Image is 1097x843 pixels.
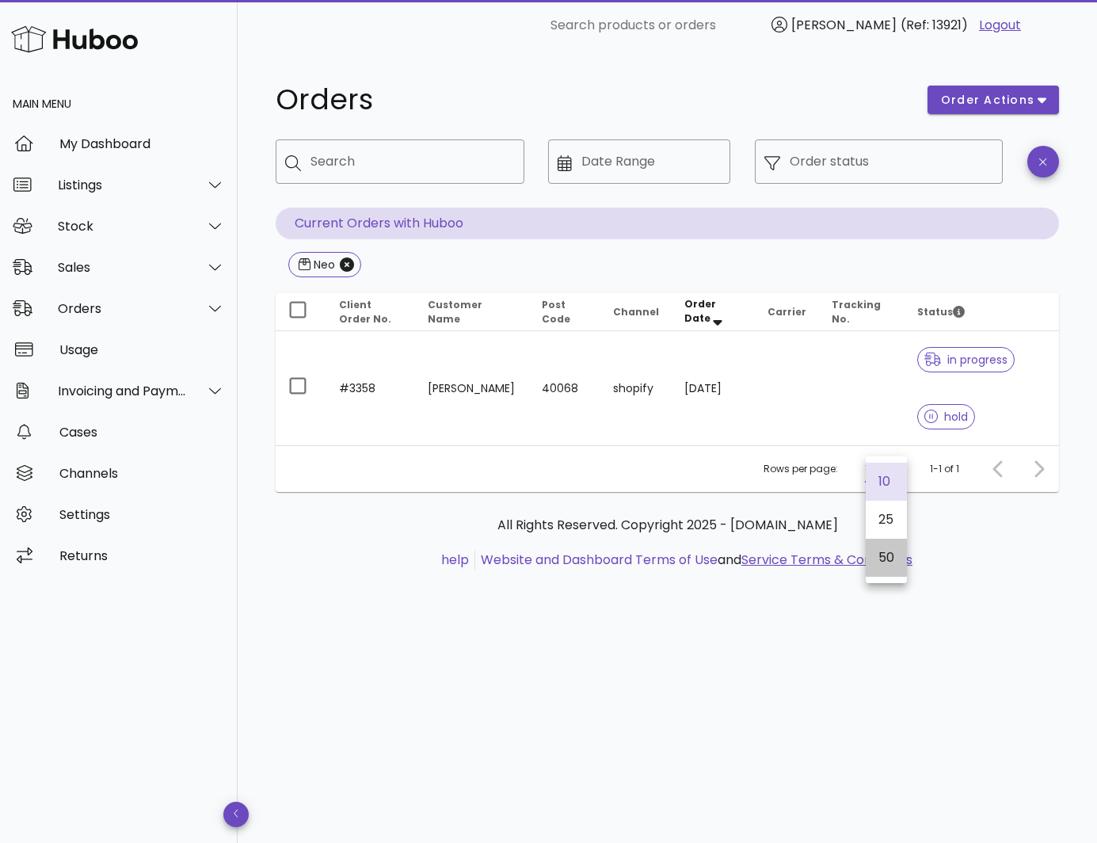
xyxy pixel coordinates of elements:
div: Neo [310,257,335,273]
button: Close [340,257,354,272]
span: Carrier [768,305,806,319]
th: Tracking No. [819,293,905,331]
div: My Dashboard [59,136,225,151]
li: and [475,551,912,570]
div: Returns [59,548,225,563]
div: Channels [59,466,225,481]
p: All Rights Reserved. Copyright 2025 - [DOMAIN_NAME] [288,516,1046,535]
div: Sales [58,260,187,275]
div: Rows per page: [764,446,900,492]
div: Orders [58,301,187,316]
div: 10 [878,474,894,489]
a: help [441,551,469,569]
span: Customer Name [428,298,482,326]
span: (Ref: 13921) [901,16,968,34]
h1: Orders [276,86,908,114]
td: #3358 [326,331,415,445]
th: Order Date: Sorted descending. Activate to remove sorting. [672,293,754,331]
div: Listings [58,177,187,193]
a: Logout [979,16,1021,35]
span: Post Code [542,298,570,326]
div: Invoicing and Payments [58,383,187,399]
th: Client Order No. [326,293,415,331]
p: Current Orders with Huboo [276,208,1059,239]
span: order actions [940,92,1035,109]
td: 40068 [529,331,600,445]
img: Huboo Logo [11,22,138,56]
th: Channel [600,293,672,331]
div: Stock [58,219,187,234]
div: 10Rows per page: [865,456,900,482]
div: Usage [59,342,225,357]
div: Cases [59,425,225,440]
span: Tracking No. [832,298,881,326]
div: 25 [878,512,894,527]
th: Carrier [755,293,819,331]
button: order actions [927,86,1059,114]
span: Order Date [684,297,716,325]
span: Channel [613,305,659,319]
td: [DATE] [672,331,754,445]
span: Client Order No. [339,298,391,326]
th: Customer Name [415,293,529,331]
td: [PERSON_NAME] [415,331,529,445]
span: [PERSON_NAME] [791,16,897,34]
div: 10 [865,462,874,476]
a: Website and Dashboard Terms of Use [481,551,718,569]
th: Post Code [529,293,600,331]
span: in progress [924,354,1008,365]
div: 50 [878,550,894,565]
span: Status [917,305,965,319]
td: shopify [600,331,672,445]
span: hold [924,411,969,422]
th: Status [905,293,1059,331]
div: Settings [59,507,225,522]
div: 1-1 of 1 [930,462,959,476]
a: Service Terms & Conditions [741,551,912,569]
